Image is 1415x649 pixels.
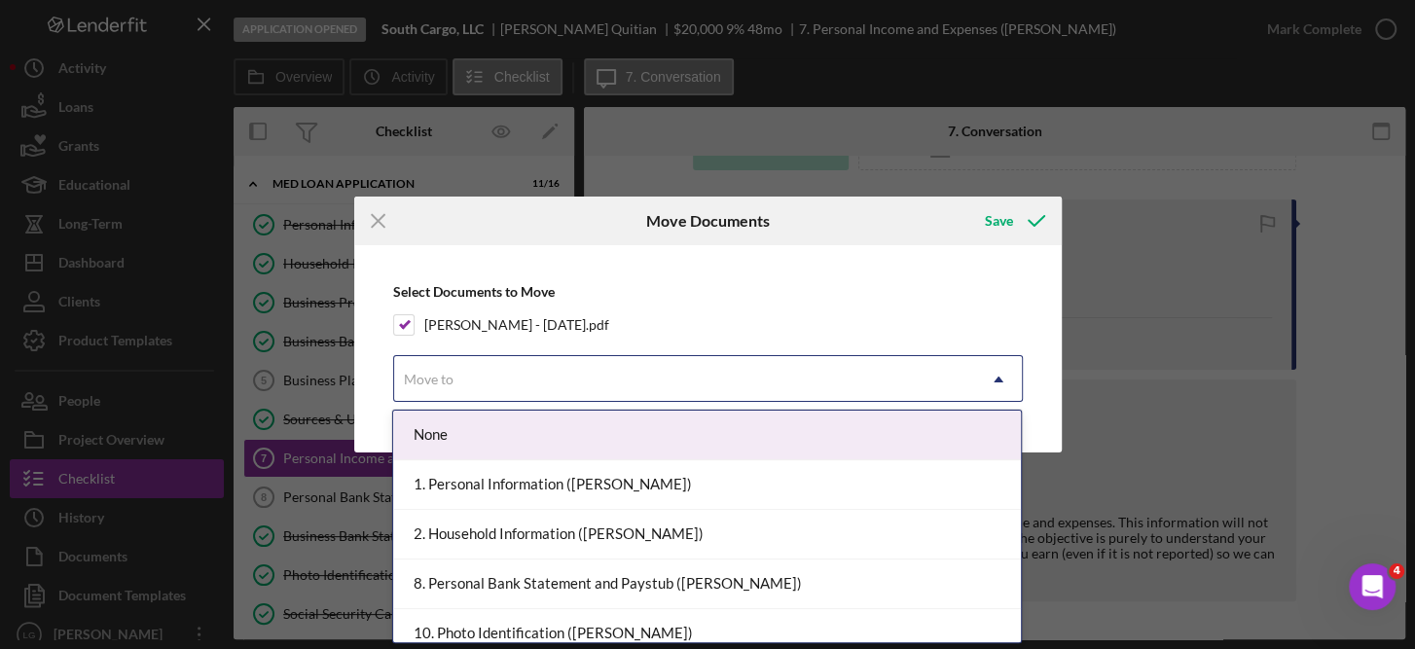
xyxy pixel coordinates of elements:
span: 4 [1389,563,1404,579]
div: None [393,411,1021,460]
label: [PERSON_NAME] - [DATE].pdf [424,315,609,335]
div: Move to [404,372,454,387]
b: Select Documents to Move [393,283,555,300]
iframe: Intercom live chat [1349,563,1396,610]
h6: Move Documents [645,212,769,230]
div: 8. Personal Bank Statement and Paystub ([PERSON_NAME]) [393,559,1021,609]
button: Save [964,201,1061,240]
div: 2. Household Information ([PERSON_NAME]) [393,510,1021,559]
div: 1. Personal Information ([PERSON_NAME]) [393,460,1021,510]
div: Save [984,201,1012,240]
